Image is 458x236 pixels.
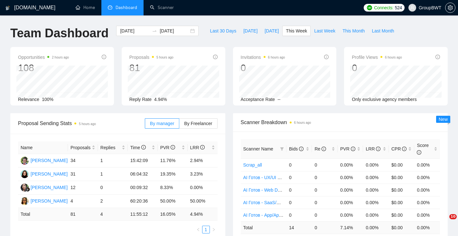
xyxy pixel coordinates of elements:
[31,184,68,191] div: [PERSON_NAME]
[18,53,69,61] span: Opportunities
[286,221,312,234] td: 14
[70,144,90,151] span: Proposals
[21,158,68,163] a: AS[PERSON_NAME]
[68,195,98,208] td: 4
[389,221,415,234] td: $ 0.00
[338,196,363,209] td: 0.00%
[312,159,338,171] td: 0
[414,221,440,234] td: 0.00 %
[339,26,368,36] button: This Month
[120,27,149,34] input: Start date
[243,175,292,180] a: AI Готов - UX/UI Design
[389,171,415,184] td: $0.00
[98,141,128,154] th: Replies
[128,208,158,221] td: 11:55:12
[158,208,188,221] td: 16.05 %
[150,121,174,126] span: By manager
[129,62,173,74] div: 81
[188,181,218,195] td: 0.00%
[154,97,167,102] span: 4.94%
[312,184,338,196] td: 0
[212,228,216,231] span: right
[395,4,402,11] span: 524
[158,195,188,208] td: 50.00%
[128,181,158,195] td: 00:09:32
[188,208,218,221] td: 4.94 %
[241,97,275,102] span: Acceptance Rate
[435,55,440,59] span: info-circle
[314,27,335,34] span: Last Week
[439,117,448,122] span: New
[42,97,53,102] span: 100%
[243,187,303,193] a: AI Готов - Web Design Expert
[363,221,389,234] td: 0.00 %
[414,209,440,221] td: 0.00%
[372,27,394,34] span: Last Month
[18,97,39,102] span: Relevance
[289,146,304,151] span: Bids
[351,147,355,151] span: info-circle
[374,4,393,11] span: Connects:
[280,147,284,151] span: filter
[417,150,421,155] span: info-circle
[368,26,397,36] button: Last Month
[243,27,257,34] span: [DATE]
[152,28,157,33] span: to
[389,196,415,209] td: $0.00
[445,3,455,13] button: setting
[389,159,415,171] td: $0.00
[402,147,407,151] span: info-circle
[312,196,338,209] td: 0
[338,159,363,171] td: 0.00%
[268,56,285,59] time: 6 hours ago
[98,208,128,221] td: 4
[130,145,146,150] span: Time
[128,168,158,181] td: 06:04:32
[376,147,380,151] span: info-circle
[261,26,282,36] button: [DATE]
[21,171,68,176] a: SK[PERSON_NAME]
[286,209,312,221] td: 0
[294,121,311,124] time: 6 hours ago
[449,214,457,219] span: 10
[265,27,279,34] span: [DATE]
[312,171,338,184] td: 0
[18,141,68,154] th: Name
[342,27,365,34] span: This Month
[184,121,212,126] span: By Freelancer
[150,5,174,10] a: searchScanner
[98,195,128,208] td: 2
[194,226,202,233] button: left
[171,145,175,150] span: info-circle
[338,184,363,196] td: 0.00%
[128,195,158,208] td: 60:20:36
[76,5,95,10] a: homeHome
[286,196,312,209] td: 0
[98,168,128,181] td: 1
[352,62,402,74] div: 0
[188,154,218,168] td: 2.94%
[200,145,205,150] span: info-circle
[410,5,415,10] span: user
[160,145,175,150] span: PVR
[352,97,417,102] span: Only exclusive agency members
[414,196,440,209] td: 0.00%
[311,26,339,36] button: Last Week
[206,26,240,36] button: Last 30 Days
[243,146,273,151] span: Scanner Name
[367,5,372,10] img: upwork-logo.png
[286,171,312,184] td: 0
[152,28,157,33] span: swap-right
[18,119,145,127] span: Proposal Sending Stats
[414,159,440,171] td: 0.00%
[160,27,189,34] input: End date
[18,62,69,74] div: 108
[68,141,98,154] th: Proposals
[196,228,200,231] span: left
[240,26,261,36] button: [DATE]
[21,170,29,178] img: SK
[18,208,68,221] td: Total
[25,187,30,192] img: gigradar-bm.png
[282,26,311,36] button: This Week
[68,154,98,168] td: 34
